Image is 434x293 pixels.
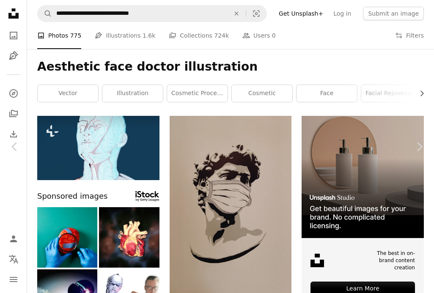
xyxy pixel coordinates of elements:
[37,190,107,203] span: Sponsored images
[38,5,52,22] button: Search Unsplash
[5,271,22,288] button: Menu
[232,85,292,102] a: cosmetic
[37,5,267,22] form: Find visuals sitewide
[227,5,246,22] button: Clear
[95,22,155,49] a: Illustrations 1.6k
[5,27,22,44] a: Photos
[310,254,324,267] img: file-1631678316303-ed18b8b5cb9cimage
[37,59,424,74] h1: Aesthetic face doctor illustration
[297,85,357,102] a: face
[5,47,22,64] a: Illustrations
[246,5,266,22] button: Visual search
[363,7,424,20] button: Submit an image
[302,116,424,238] img: file-1715714113747-b8b0561c490eimage
[5,85,22,102] a: Explore
[37,144,159,151] a: a close up of a person's face with a blue background
[361,85,422,102] a: facial rejuvenation
[37,116,159,180] img: a close up of a person's face with a blue background
[143,31,155,40] span: 1.6k
[274,7,328,20] a: Get Unsplash+
[167,85,228,102] a: cosmetic procedure
[214,31,229,40] span: 724k
[170,203,292,211] a: black and white lion drawing
[371,250,415,271] span: The best in on-brand content creation
[272,31,276,40] span: 0
[328,7,356,20] a: Log in
[395,22,424,49] button: Filters
[5,230,22,247] a: Log in / Sign up
[99,207,159,267] img: Human heart anatomy
[404,106,434,187] a: Next
[169,22,229,49] a: Collections 724k
[5,105,22,122] a: Collections
[102,85,163,102] a: illustration
[38,85,98,102] a: vector
[5,251,22,268] button: Language
[37,207,97,267] img: Brain illness
[242,22,276,49] a: Users 0
[414,85,424,102] button: scroll list to the right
